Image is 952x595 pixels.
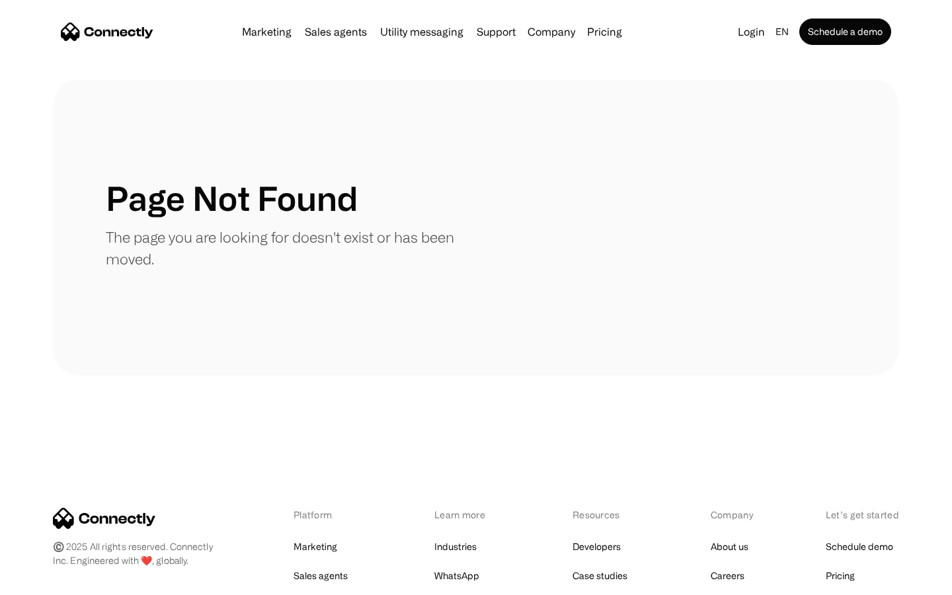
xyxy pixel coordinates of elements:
[299,26,372,37] a: Sales agents
[711,567,744,585] a: Careers
[826,508,899,522] div: Let’s get started
[528,22,575,41] div: Company
[826,537,893,556] a: Schedule demo
[294,508,366,522] div: Platform
[471,26,521,37] a: Support
[711,508,757,522] div: Company
[375,26,469,37] a: Utility messaging
[582,26,627,37] a: Pricing
[799,19,891,45] a: Schedule a demo
[711,537,748,556] a: About us
[434,537,477,556] a: Industries
[237,26,297,37] a: Marketing
[573,508,642,522] div: Resources
[294,567,348,585] a: Sales agents
[106,226,476,270] p: The page you are looking for doesn't exist or has been moved.
[573,537,621,556] a: Developers
[26,572,79,590] ul: Language list
[775,22,789,41] div: en
[573,567,627,585] a: Case studies
[434,567,479,585] a: WhatsApp
[826,567,855,585] a: Pricing
[733,22,770,41] a: Login
[434,508,504,522] div: Learn more
[106,178,358,218] h1: Page Not Found
[294,537,337,556] a: Marketing
[13,571,79,590] aside: Language selected: English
